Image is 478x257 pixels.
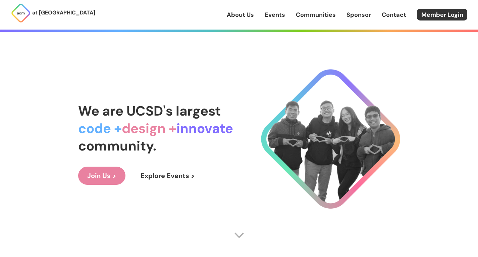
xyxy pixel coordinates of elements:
a: Communities [296,10,336,19]
img: Scroll Arrow [234,230,244,240]
p: at [GEOGRAPHIC_DATA] [32,8,95,17]
a: Contact [382,10,406,19]
a: Events [265,10,285,19]
span: code + [78,120,122,137]
span: design + [122,120,176,137]
span: We are UCSD's largest [78,102,221,120]
span: community. [78,137,156,155]
a: at [GEOGRAPHIC_DATA] [11,3,95,23]
a: Sponsor [347,10,371,19]
span: innovate [176,120,233,137]
img: Cool Logo [261,69,400,209]
a: Explore Events > [131,167,204,185]
img: ACM Logo [11,3,31,23]
a: Member Login [417,9,467,20]
a: About Us [227,10,254,19]
a: Join Us > [78,167,125,185]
